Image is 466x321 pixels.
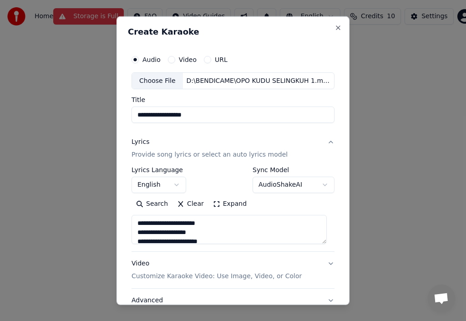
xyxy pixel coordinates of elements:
[208,197,251,211] button: Expand
[183,76,334,85] div: D:\BENDICAME\OPO KUDU SELINGKUH 1.mp3
[132,272,302,281] p: Customize Karaoke Video: Use Image, Video, or Color
[132,167,186,173] label: Lyrics Language
[132,150,288,159] p: Provide song lyrics or select an auto lyrics model
[253,167,334,173] label: Sync Model
[132,167,334,251] div: LyricsProvide song lyrics or select an auto lyrics model
[132,130,334,167] button: LyricsProvide song lyrics or select an auto lyrics model
[132,289,334,312] button: Advanced
[132,252,334,288] button: VideoCustomize Karaoke Video: Use Image, Video, or Color
[132,97,334,103] label: Title
[128,27,338,36] h2: Create Karaoke
[215,56,228,62] label: URL
[132,138,149,147] div: Lyrics
[132,197,172,211] button: Search
[142,56,161,62] label: Audio
[132,259,302,281] div: Video
[132,72,183,89] div: Choose File
[172,197,208,211] button: Clear
[179,56,197,62] label: Video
